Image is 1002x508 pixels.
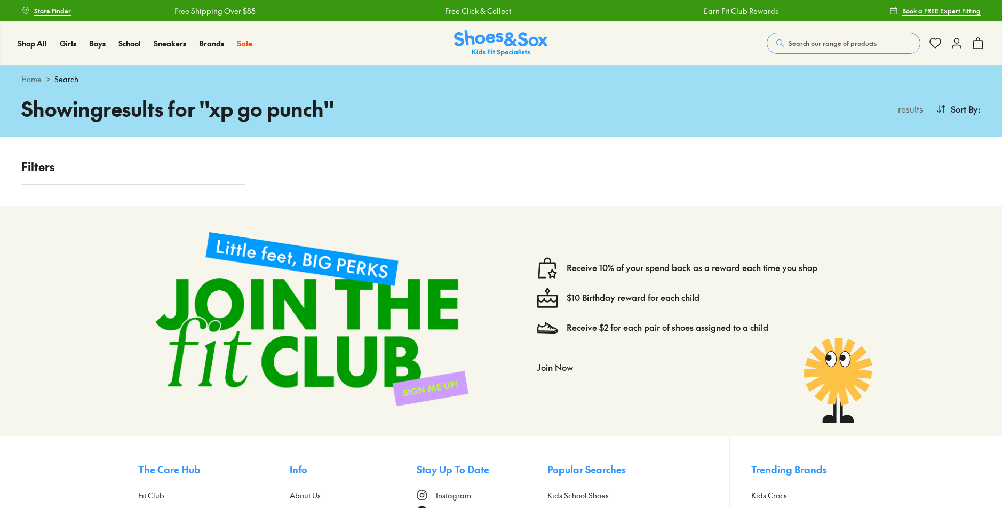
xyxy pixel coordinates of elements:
[290,490,395,501] a: About Us
[537,355,573,379] button: Join Now
[547,490,609,501] span: Kids School Shoes
[567,262,817,274] a: Receive 10% of your spend back as a reward each time you shop
[936,97,981,121] button: Sort By:
[454,30,548,57] img: SNS_Logo_Responsive.svg
[537,317,558,338] img: Vector_3098.svg
[751,490,863,501] a: Kids Crocs
[89,38,106,49] a: Boys
[21,1,71,20] a: Store Finder
[951,102,978,115] span: Sort By
[703,5,777,17] a: Earn Fit Club Rewards
[889,1,981,20] a: Book a FREE Expert Fitting
[751,462,827,477] span: Trending Brands
[290,458,395,481] button: Info
[138,462,201,477] span: The Care Hub
[21,74,42,85] a: Home
[174,5,255,17] a: Free Shipping Over $85
[454,30,548,57] a: Shoes & Sox
[751,458,863,481] button: Trending Brands
[417,458,526,481] button: Stay Up To Date
[567,292,699,304] a: $10 Birthday reward for each child
[290,462,307,477] span: Info
[547,458,730,481] button: Popular Searches
[417,462,489,477] span: Stay Up To Date
[547,490,730,501] a: Kids School Shoes
[118,38,141,49] a: School
[21,93,501,124] h1: Showing results for " xp go punch "
[18,38,47,49] a: Shop All
[767,33,920,54] button: Search our range of products
[138,490,164,501] span: Fit Club
[444,5,511,17] a: Free Click & Collect
[789,38,877,48] span: Search our range of products
[21,158,245,176] p: Filters
[290,490,321,501] span: About Us
[154,38,186,49] a: Sneakers
[138,458,268,481] button: The Care Hub
[60,38,76,49] a: Girls
[894,102,923,115] p: results
[537,287,558,308] img: cake--candle-birthday-event-special-sweet-cake-bake.svg
[138,490,268,501] a: Fit Club
[547,462,626,477] span: Popular Searches
[199,38,224,49] a: Brands
[138,215,486,423] img: sign-up-footer.png
[34,6,71,15] span: Store Finder
[978,102,981,115] span: :
[567,322,768,334] a: Receive $2 for each pair of shoes assigned to a child
[237,38,252,49] a: Sale
[537,257,558,279] img: vector1.svg
[436,490,471,501] span: Instagram
[751,490,787,501] span: Kids Crocs
[21,74,981,85] div: >
[54,74,78,85] span: Search
[417,490,526,501] a: Instagram
[902,6,981,15] span: Book a FREE Expert Fitting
